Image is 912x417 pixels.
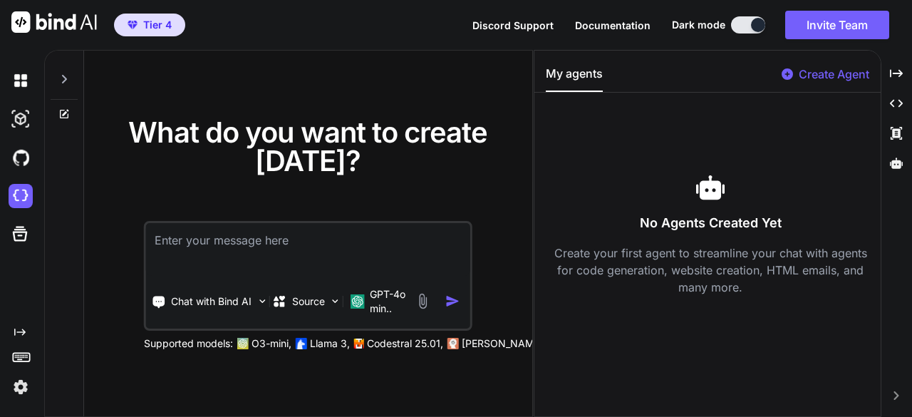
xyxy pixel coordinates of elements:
[329,295,341,307] img: Pick Models
[672,18,725,32] span: Dark mode
[546,65,603,92] button: My agents
[9,68,33,93] img: darkChat
[472,19,554,31] span: Discord Support
[370,287,409,316] p: GPT-4o min..
[445,294,460,309] img: icon
[237,338,249,349] img: GPT-4
[256,295,268,307] img: Pick Tools
[9,145,33,170] img: githubDark
[128,115,487,178] span: What do you want to create [DATE]?
[9,375,33,399] img: settings
[785,11,889,39] button: Invite Team
[546,213,874,233] h3: No Agents Created Yet
[310,336,350,351] p: Llama 3,
[143,18,172,32] span: Tier 4
[354,339,364,349] img: Mistral-AI
[546,244,874,296] p: Create your first agent to streamline your chat with agents for code generation, website creation...
[575,18,651,33] button: Documentation
[252,336,291,351] p: O3-mini,
[575,19,651,31] span: Documentation
[144,336,233,351] p: Supported models:
[296,338,307,349] img: Llama2
[171,294,252,309] p: Chat with Bind AI
[447,338,459,349] img: claude
[114,14,185,36] button: premiumTier 4
[415,293,431,309] img: attachment
[128,21,138,29] img: premium
[292,294,325,309] p: Source
[462,336,600,351] p: [PERSON_NAME] 3.7 Sonnet,
[9,107,33,131] img: darkAi-studio
[367,336,443,351] p: Codestral 25.01,
[350,294,364,309] img: GPT-4o mini
[11,11,97,33] img: Bind AI
[9,184,33,208] img: cloudideIcon
[799,66,869,83] p: Create Agent
[472,18,554,33] button: Discord Support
